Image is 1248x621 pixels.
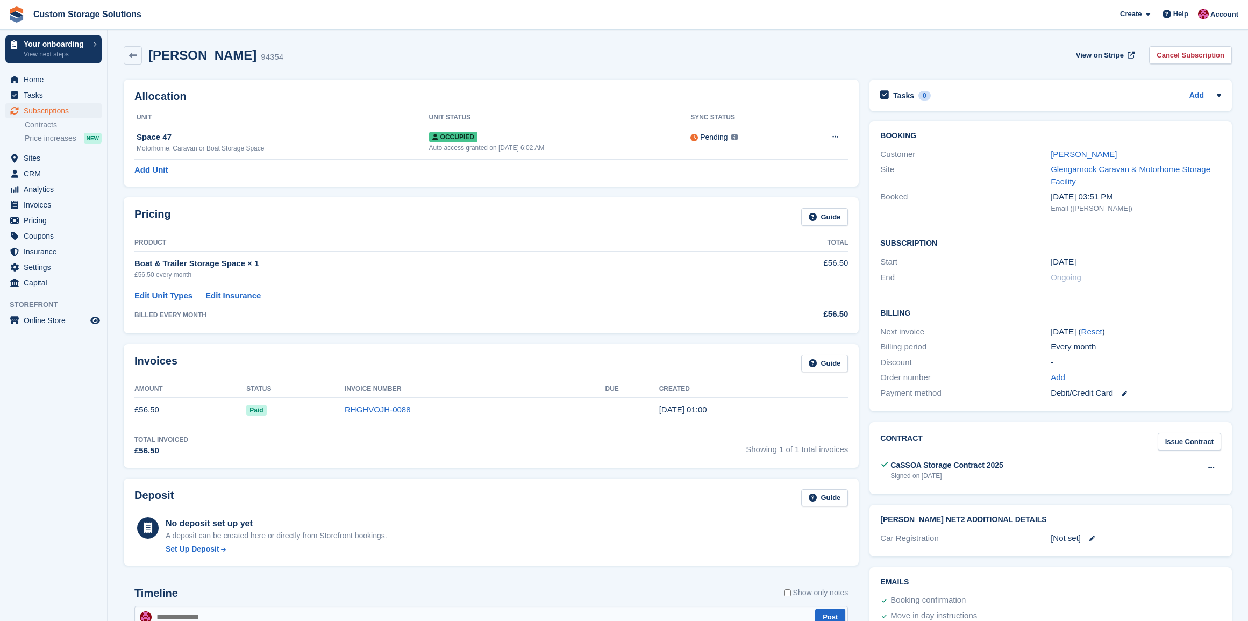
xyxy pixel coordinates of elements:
[1051,387,1221,399] div: Debit/Credit Card
[137,131,429,144] div: Space 47
[84,133,102,144] div: NEW
[880,326,1051,338] div: Next invoice
[24,40,88,48] p: Your onboarding
[801,489,848,507] a: Guide
[880,516,1221,524] h2: [PERSON_NAME] Net2 Additional Details
[134,270,732,280] div: £56.50 every month
[880,163,1051,188] div: Site
[134,258,732,270] div: Boat & Trailer Storage Space × 1
[1051,341,1221,353] div: Every month
[5,35,102,63] a: Your onboarding View next steps
[880,387,1051,399] div: Payment method
[732,308,848,320] div: £56.50
[880,532,1051,545] div: Car Registration
[605,381,659,398] th: Due
[690,109,797,126] th: Sync Status
[732,251,848,285] td: £56.50
[1149,46,1232,64] a: Cancel Subscription
[10,299,107,310] span: Storefront
[134,587,178,599] h2: Timeline
[1076,50,1124,61] span: View on Stripe
[134,109,429,126] th: Unit
[890,594,966,607] div: Booking confirmation
[700,132,728,143] div: Pending
[134,164,168,176] a: Add Unit
[166,544,387,555] a: Set Up Deposit
[5,88,102,103] a: menu
[880,237,1221,248] h2: Subscription
[1051,326,1221,338] div: [DATE] ( )
[1210,9,1238,20] span: Account
[24,313,88,328] span: Online Store
[880,341,1051,353] div: Billing period
[659,381,848,398] th: Created
[880,307,1221,318] h2: Billing
[429,132,477,142] span: Occupied
[25,120,102,130] a: Contracts
[24,197,88,212] span: Invoices
[880,132,1221,140] h2: Booking
[246,381,345,398] th: Status
[24,229,88,244] span: Coupons
[429,143,691,153] div: Auto access granted on [DATE] 6:02 AM
[24,72,88,87] span: Home
[659,405,707,414] time: 2025-08-01 00:00:43 UTC
[25,132,102,144] a: Price increases NEW
[5,275,102,290] a: menu
[1051,356,1221,369] div: -
[24,151,88,166] span: Sites
[261,51,283,63] div: 94354
[134,445,188,457] div: £56.50
[205,290,261,302] a: Edit Insurance
[1120,9,1142,19] span: Create
[880,433,923,451] h2: Contract
[24,88,88,103] span: Tasks
[880,191,1051,213] div: Booked
[1051,203,1221,214] div: Email ([PERSON_NAME])
[246,405,266,416] span: Paid
[1198,9,1209,19] img: Jack Alexander
[5,166,102,181] a: menu
[134,435,188,445] div: Total Invoiced
[134,90,848,103] h2: Allocation
[1051,256,1076,268] time: 2025-08-01 00:00:00 UTC
[134,398,246,422] td: £56.50
[24,260,88,275] span: Settings
[24,103,88,118] span: Subscriptions
[1173,9,1188,19] span: Help
[880,256,1051,268] div: Start
[5,229,102,244] a: menu
[134,310,732,320] div: BILLED EVERY MONTH
[880,148,1051,161] div: Customer
[29,5,146,23] a: Custom Storage Solutions
[1051,149,1117,159] a: [PERSON_NAME]
[134,381,246,398] th: Amount
[5,103,102,118] a: menu
[1189,90,1204,102] a: Add
[166,517,387,530] div: No deposit set up yet
[24,275,88,290] span: Capital
[880,272,1051,284] div: End
[918,91,931,101] div: 0
[1072,46,1137,64] a: View on Stripe
[89,314,102,327] a: Preview store
[5,72,102,87] a: menu
[5,260,102,275] a: menu
[801,208,848,226] a: Guide
[345,405,411,414] a: RHGHVOJH-0088
[1081,327,1102,336] a: Reset
[24,49,88,59] p: View next steps
[801,355,848,373] a: Guide
[134,489,174,507] h2: Deposit
[166,530,387,541] p: A deposit can be created here or directly from Storefront bookings.
[5,197,102,212] a: menu
[137,144,429,153] div: Motorhome, Caravan or Boat Storage Space
[880,372,1051,384] div: Order number
[893,91,914,101] h2: Tasks
[5,313,102,328] a: menu
[5,151,102,166] a: menu
[784,587,848,598] label: Show only notes
[148,48,256,62] h2: [PERSON_NAME]
[345,381,605,398] th: Invoice Number
[890,471,1003,481] div: Signed on [DATE]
